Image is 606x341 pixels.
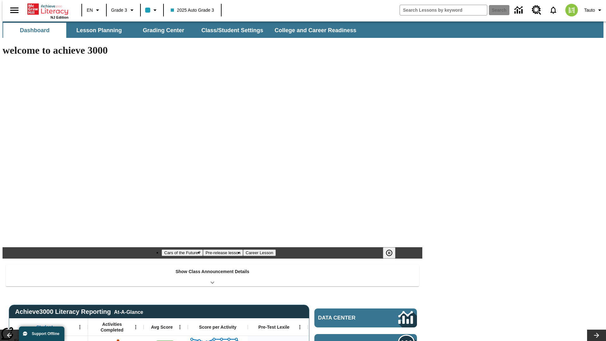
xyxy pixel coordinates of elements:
span: EN [87,7,93,14]
span: Avg Score [151,324,173,330]
button: Support Offline [19,326,64,341]
button: Class color is light blue. Change class color [143,4,161,16]
button: Pause [383,247,395,259]
button: Open side menu [5,1,24,20]
button: Open Menu [295,322,305,332]
button: Select a new avatar [561,2,582,18]
span: Support Offline [32,332,59,336]
button: Open Menu [175,322,185,332]
a: Resource Center, Will open in new tab [528,2,545,19]
button: Class/Student Settings [196,23,268,38]
span: NJ Edition [50,15,68,19]
a: Notifications [545,2,561,18]
div: Show Class Announcement Details [6,265,419,286]
button: Grade: Grade 3, Select a grade [109,4,138,16]
button: Language: EN, Select a language [84,4,104,16]
span: Achieve3000 Literacy Reporting [15,308,143,315]
span: 2025 Auto Grade 3 [171,7,214,14]
div: At-A-Glance [114,308,143,315]
span: Student [36,324,53,330]
span: Pre-Test Lexile [258,324,290,330]
span: Score per Activity [199,324,237,330]
span: Tauto [584,7,595,14]
div: SubNavbar [3,21,603,38]
button: Dashboard [3,23,66,38]
span: Grade 3 [111,7,127,14]
button: Grading Center [132,23,195,38]
button: Lesson Planning [68,23,131,38]
a: Home [27,3,68,15]
span: Activities Completed [91,321,133,333]
button: Slide 3 Career Lesson [243,249,276,256]
a: Data Center [314,308,417,327]
button: Slide 2 Pre-release lesson [203,249,243,256]
h1: welcome to achieve 3000 [3,45,422,56]
button: Open Menu [75,322,85,332]
button: College and Career Readiness [270,23,361,38]
button: Open Menu [131,322,140,332]
div: SubNavbar [3,23,362,38]
button: Profile/Settings [582,4,606,16]
a: Data Center [511,2,528,19]
input: search field [400,5,487,15]
button: Slide 1 Cars of the Future? [162,249,203,256]
div: Pause [383,247,402,259]
div: Home [27,2,68,19]
img: avatar image [565,4,578,16]
p: Show Class Announcement Details [175,268,249,275]
span: Data Center [318,315,377,321]
button: Lesson carousel, Next [587,330,606,341]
